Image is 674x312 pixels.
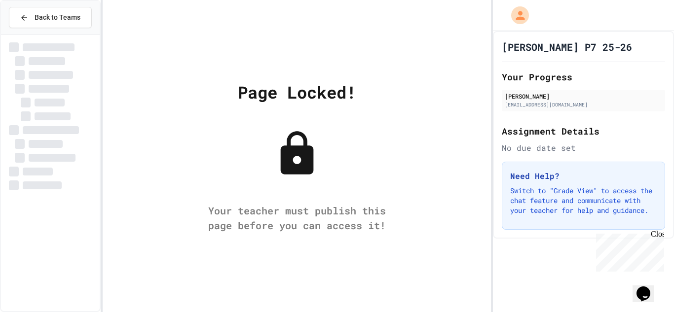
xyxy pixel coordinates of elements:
iframe: chat widget [592,230,664,272]
div: Your teacher must publish this page before you can access it! [198,203,396,233]
iframe: chat widget [633,273,664,302]
button: Back to Teams [9,7,92,28]
div: No due date set [502,142,665,154]
div: Chat with us now!Close [4,4,68,63]
p: Switch to "Grade View" to access the chat feature and communicate with your teacher for help and ... [510,186,657,215]
div: [EMAIL_ADDRESS][DOMAIN_NAME] [505,101,662,108]
span: Back to Teams [35,12,80,23]
h1: [PERSON_NAME] P7 25-26 [502,40,632,54]
h2: Assignment Details [502,124,665,138]
div: [PERSON_NAME] [505,92,662,101]
h2: Your Progress [502,70,665,84]
div: My Account [501,4,531,27]
div: Page Locked! [238,79,356,104]
h3: Need Help? [510,170,657,182]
